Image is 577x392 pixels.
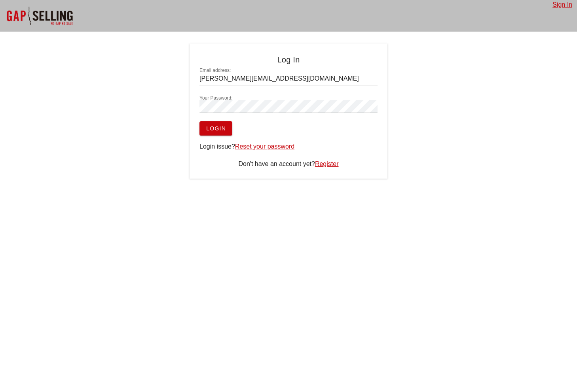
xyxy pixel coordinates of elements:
[235,143,294,150] a: Reset your password
[199,95,233,101] label: Your Password:
[199,53,378,66] h4: Log In
[199,68,231,73] label: Email address:
[206,125,226,132] span: Login
[199,142,378,151] div: Login issue?
[199,159,378,169] div: Don't have an account yet?
[199,121,232,136] button: Login
[552,1,572,8] a: Sign In
[315,160,339,167] a: Register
